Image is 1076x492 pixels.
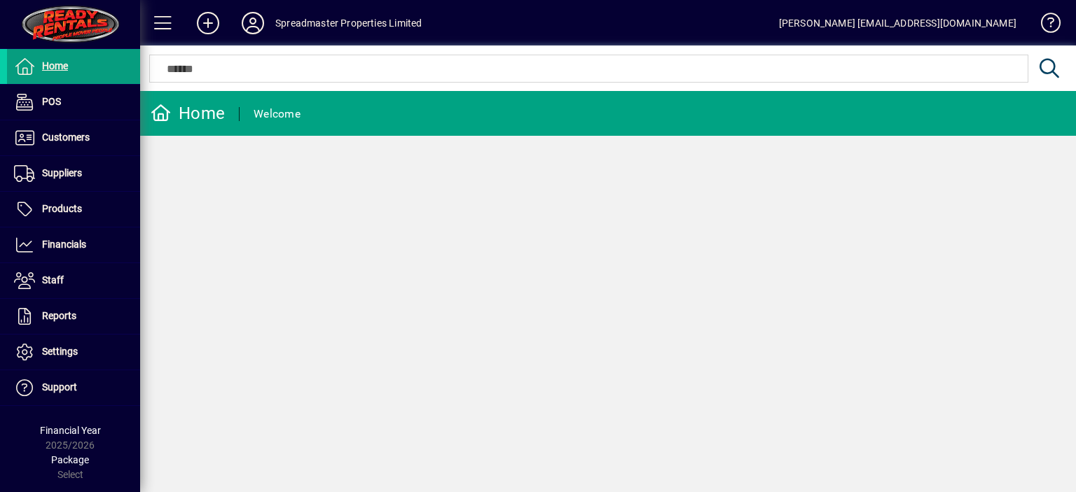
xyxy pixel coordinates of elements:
a: Staff [7,263,140,298]
span: Financials [42,239,86,250]
button: Profile [230,10,275,36]
a: Customers [7,120,140,155]
span: Home [42,60,68,71]
span: Package [51,454,89,465]
a: Suppliers [7,156,140,191]
button: Add [186,10,230,36]
span: Reports [42,310,76,321]
a: Reports [7,299,140,334]
span: Support [42,381,77,393]
div: Spreadmaster Properties Limited [275,12,422,34]
a: Financials [7,227,140,262]
span: Customers [42,132,90,143]
span: Financial Year [40,425,101,436]
span: Products [42,203,82,214]
div: [PERSON_NAME] [EMAIL_ADDRESS][DOMAIN_NAME] [779,12,1016,34]
a: Settings [7,335,140,370]
span: Suppliers [42,167,82,178]
span: Staff [42,274,64,286]
span: Settings [42,346,78,357]
a: Knowledge Base [1030,3,1058,48]
div: Welcome [254,103,301,125]
a: POS [7,85,140,120]
span: POS [42,96,61,107]
div: Home [151,102,225,125]
a: Support [7,370,140,405]
a: Products [7,192,140,227]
